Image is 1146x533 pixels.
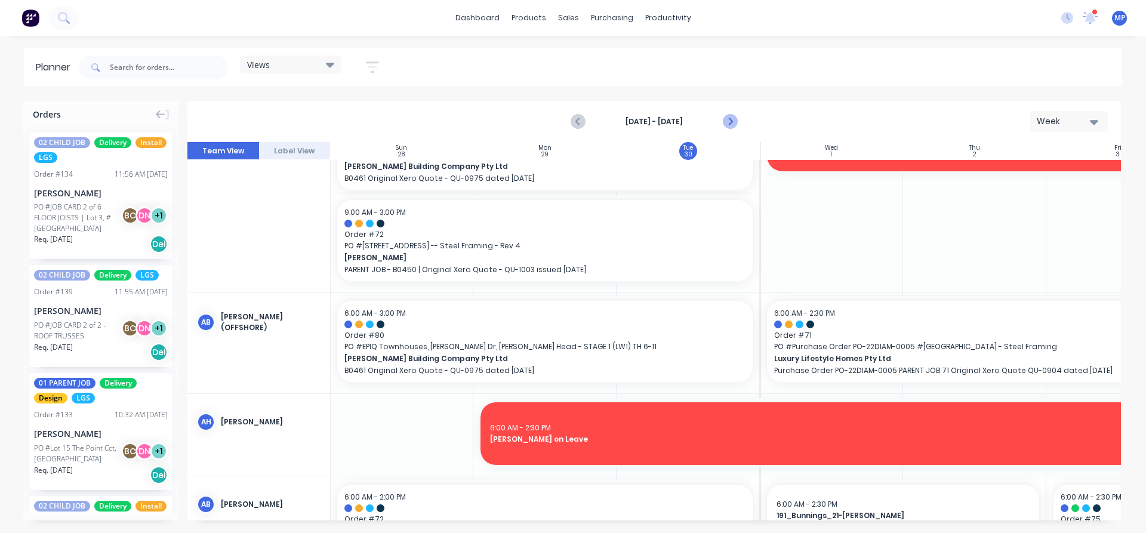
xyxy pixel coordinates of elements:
[34,320,125,341] div: PO #JOB CARD 2 of 2 - ROOF TRUSSES
[36,60,76,75] div: Planner
[135,270,159,281] span: LGS
[121,319,139,337] div: BC
[150,235,168,253] div: Del
[344,492,406,502] span: 6:00 AM - 2:00 PM
[34,342,73,353] span: Req. [DATE]
[115,409,168,420] div: 10:32 AM [DATE]
[115,286,168,297] div: 11:55 AM [DATE]
[344,366,745,375] p: B0461 Original Xero Quote - QU-0975 dated [DATE]
[21,9,39,27] img: Factory
[34,427,168,440] div: [PERSON_NAME]
[94,501,131,512] span: Delivery
[34,169,73,180] div: Order # 134
[344,252,706,263] span: [PERSON_NAME]
[259,142,331,160] button: Label View
[34,304,168,317] div: [PERSON_NAME]
[1061,492,1122,502] span: 6:00 AM - 2:30 PM
[34,137,90,148] span: 02 CHILD JOB
[33,108,61,121] span: Orders
[135,442,153,460] div: DN
[344,341,745,352] span: PO # EPIQ Townhouses, [PERSON_NAME] Dr, [PERSON_NAME] Head - STAGE 1 (LW1) TH 6-11
[777,499,837,509] span: 6:00 AM - 2:30 PM
[344,174,745,183] p: B0461 Original Xero Quote - QU-0975 dated [DATE]
[344,514,745,525] span: Order # 72
[344,265,745,274] p: PARENT JOB - B0450 | Original Xero Quote - QU-1003 issued [DATE]
[34,465,73,476] span: Req. [DATE]
[150,442,168,460] div: + 1
[34,234,73,245] span: Req. [DATE]
[449,9,506,27] a: dashboard
[221,499,321,510] div: [PERSON_NAME]
[121,442,139,460] div: BC
[344,207,406,217] span: 9:00 AM - 3:00 PM
[825,144,838,152] div: Wed
[34,378,95,389] span: 01 PARENT JOB
[396,144,407,152] div: Sun
[683,144,693,152] div: Tue
[34,202,125,234] div: PO #JOB CARD 2 of 6 - FLOOR JOISTS | Lot 3, #[GEOGRAPHIC_DATA]
[1037,115,1092,128] div: Week
[72,393,95,403] span: LGS
[774,308,835,318] span: 6:00 AM - 2:30 PM
[197,413,215,431] div: AH
[1030,111,1108,132] button: Week
[110,56,228,79] input: Search for orders...
[150,319,168,337] div: + 1
[344,241,745,251] span: PO # [STREET_ADDRESS] -- Steel Framing - Rev 4
[969,144,980,152] div: Thu
[398,152,405,158] div: 28
[506,9,552,27] div: products
[594,116,714,127] strong: [DATE] - [DATE]
[150,343,168,361] div: Del
[150,466,168,484] div: Del
[541,152,549,158] div: 29
[1114,13,1125,23] span: MP
[777,510,1030,521] span: 191_Bunnings_21-[PERSON_NAME]
[197,495,215,513] div: AB
[1116,152,1120,158] div: 3
[94,137,131,148] span: Delivery
[197,313,215,331] div: AB
[135,207,153,224] div: DN
[34,501,90,512] span: 02 CHILD JOB
[187,142,259,160] button: Team View
[221,312,321,333] div: [PERSON_NAME] (OFFSHORE)
[538,144,552,152] div: Mon
[684,152,692,158] div: 30
[34,393,67,403] span: Design
[115,169,168,180] div: 11:56 AM [DATE]
[639,9,697,27] div: productivity
[34,152,57,163] span: LGS
[135,137,167,148] span: Install
[552,9,585,27] div: sales
[135,501,167,512] span: Install
[247,58,270,71] span: Views
[34,409,73,420] div: Order # 133
[344,353,706,364] span: [PERSON_NAME] Building Company Pty Ltd
[94,270,131,281] span: Delivery
[34,270,90,281] span: 02 CHILD JOB
[221,417,321,427] div: [PERSON_NAME]
[34,187,168,199] div: [PERSON_NAME]
[150,207,168,224] div: + 1
[135,319,153,337] div: DN
[100,378,137,389] span: Delivery
[585,9,639,27] div: purchasing
[344,308,406,318] span: 6:00 AM - 3:00 PM
[973,152,976,158] div: 2
[34,286,73,297] div: Order # 139
[830,152,832,158] div: 1
[34,443,125,464] div: PO #Lot 15 The Point Cct, [GEOGRAPHIC_DATA]
[344,229,745,240] span: Order # 72
[490,423,551,433] span: 6:00 AM - 2:30 PM
[121,207,139,224] div: BC
[344,330,745,341] span: Order # 80
[1114,144,1122,152] div: Fri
